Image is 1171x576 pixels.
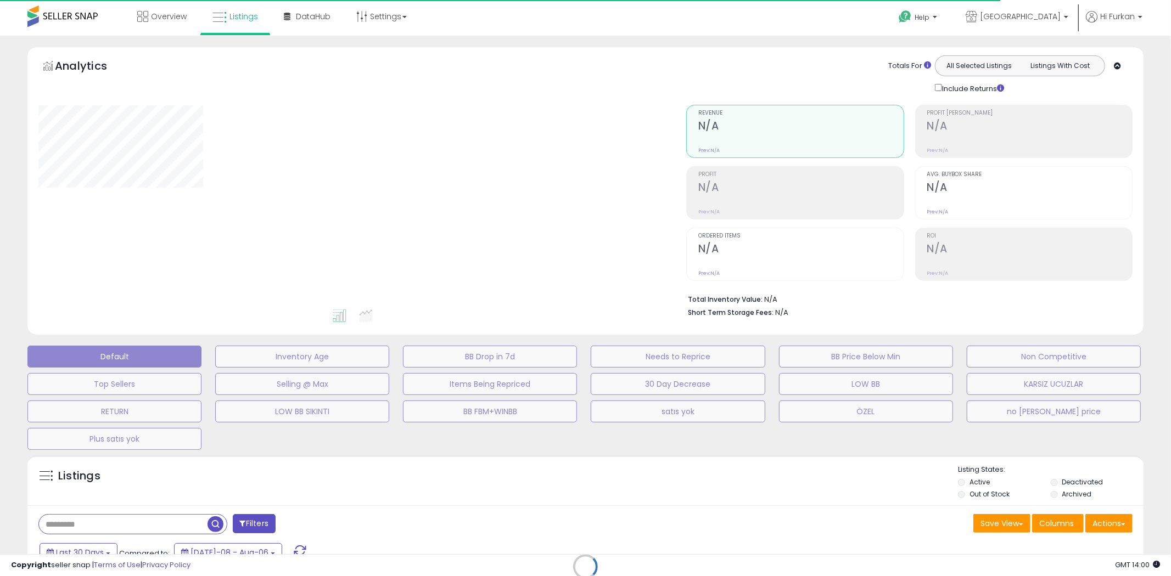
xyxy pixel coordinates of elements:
[688,292,1124,305] li: N/A
[688,308,774,317] b: Short Term Storage Fees:
[927,120,1132,134] h2: N/A
[779,400,953,422] button: ÖZEL
[888,61,931,71] div: Totals For
[698,242,903,257] h2: N/A
[591,373,765,395] button: 30 Day Decrease
[698,233,903,239] span: Ordered Items
[403,400,577,422] button: BB FBM+WINBB
[927,242,1132,257] h2: N/A
[927,270,949,276] small: Prev: N/A
[698,120,903,134] h2: N/A
[591,346,765,368] button: Needs to Reprice
[151,11,187,22] span: Overview
[779,346,953,368] button: BB Price Below Min
[27,373,201,395] button: Top Sellers
[967,346,1141,368] button: Non Competitive
[927,82,1017,94] div: Include Returns
[967,400,1141,422] button: no [PERSON_NAME] price
[927,233,1132,239] span: ROI
[890,2,948,36] a: Help
[967,373,1141,395] button: KARSIZ UCUZLAR
[215,400,389,422] button: LOW BB SIKINTI
[698,208,720,215] small: Prev: N/A
[927,208,949,215] small: Prev: N/A
[11,560,51,570] strong: Copyright
[591,400,765,422] button: satıs yok
[55,58,128,76] h5: Analytics
[698,181,903,196] h2: N/A
[27,400,201,422] button: RETURN
[403,373,577,395] button: Items Being Repriced
[927,147,949,154] small: Prev: N/A
[898,10,912,24] i: Get Help
[779,373,953,395] button: LOW BB
[27,346,201,368] button: Default
[1100,11,1135,22] span: Hi Furkan
[27,428,201,450] button: Plus satıs yok
[980,11,1061,22] span: [GEOGRAPHIC_DATA]
[229,11,258,22] span: Listings
[215,373,389,395] button: Selling @ Max
[698,270,720,276] small: Prev: N/A
[1019,59,1101,73] button: Listings With Cost
[1086,11,1142,36] a: Hi Furkan
[403,346,577,368] button: BB Drop in 7d
[927,181,1132,196] h2: N/A
[915,13,929,22] span: Help
[775,307,788,318] span: N/A
[698,110,903,116] span: Revenue
[688,295,763,304] b: Total Inventory Value:
[11,560,191,571] div: seller snap | |
[698,147,720,154] small: Prev: N/A
[927,110,1132,116] span: Profit [PERSON_NAME]
[938,59,1020,73] button: All Selected Listings
[296,11,330,22] span: DataHub
[927,172,1132,178] span: Avg. Buybox Share
[215,346,389,368] button: Inventory Age
[698,172,903,178] span: Profit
